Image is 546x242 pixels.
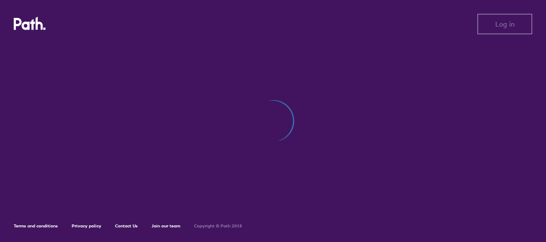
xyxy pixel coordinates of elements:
[152,223,180,229] a: Join our team
[477,14,532,34] button: Log in
[115,223,138,229] a: Contact Us
[194,224,242,229] h6: Copyright © Path 2018
[14,223,58,229] a: Terms and conditions
[72,223,101,229] a: Privacy policy
[495,20,515,28] span: Log in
